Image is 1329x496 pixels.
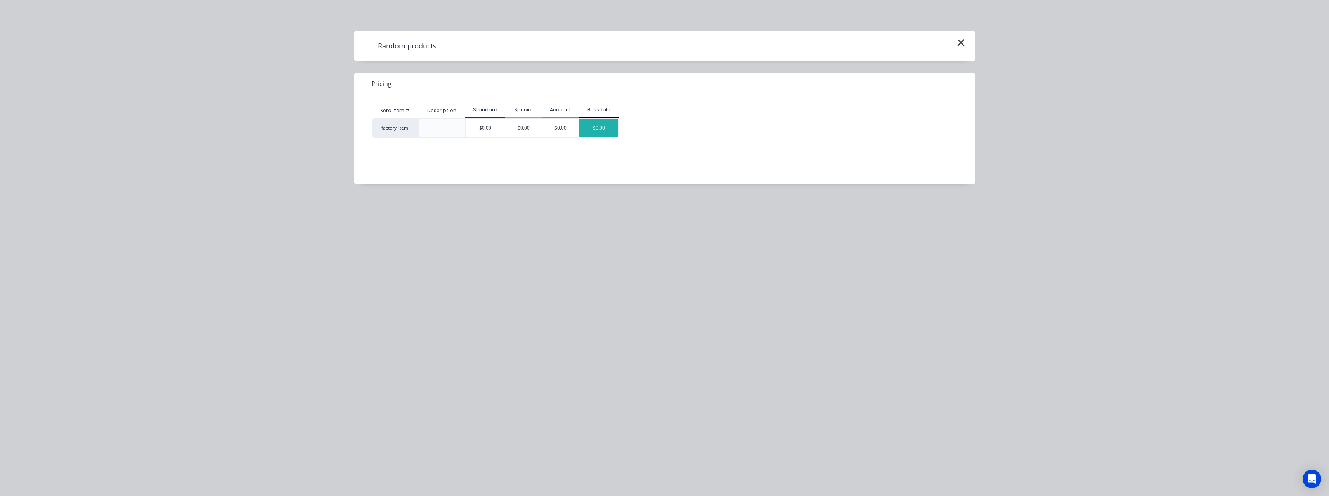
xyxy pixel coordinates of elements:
div: Description [421,101,463,120]
span: Pricing [371,79,392,88]
div: $0.00 [505,119,542,137]
div: $0.00 [542,119,579,137]
div: Account [542,106,579,113]
div: $0.00 [579,119,618,137]
div: $0.00 [466,119,505,137]
div: Standard [465,106,505,113]
div: factory_item [372,118,418,138]
div: Open Intercom Messenger [1303,470,1321,488]
h4: Random products [366,39,448,54]
div: Rossdale [579,106,619,113]
div: Xero Item # [372,103,418,118]
div: Special [505,106,542,113]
